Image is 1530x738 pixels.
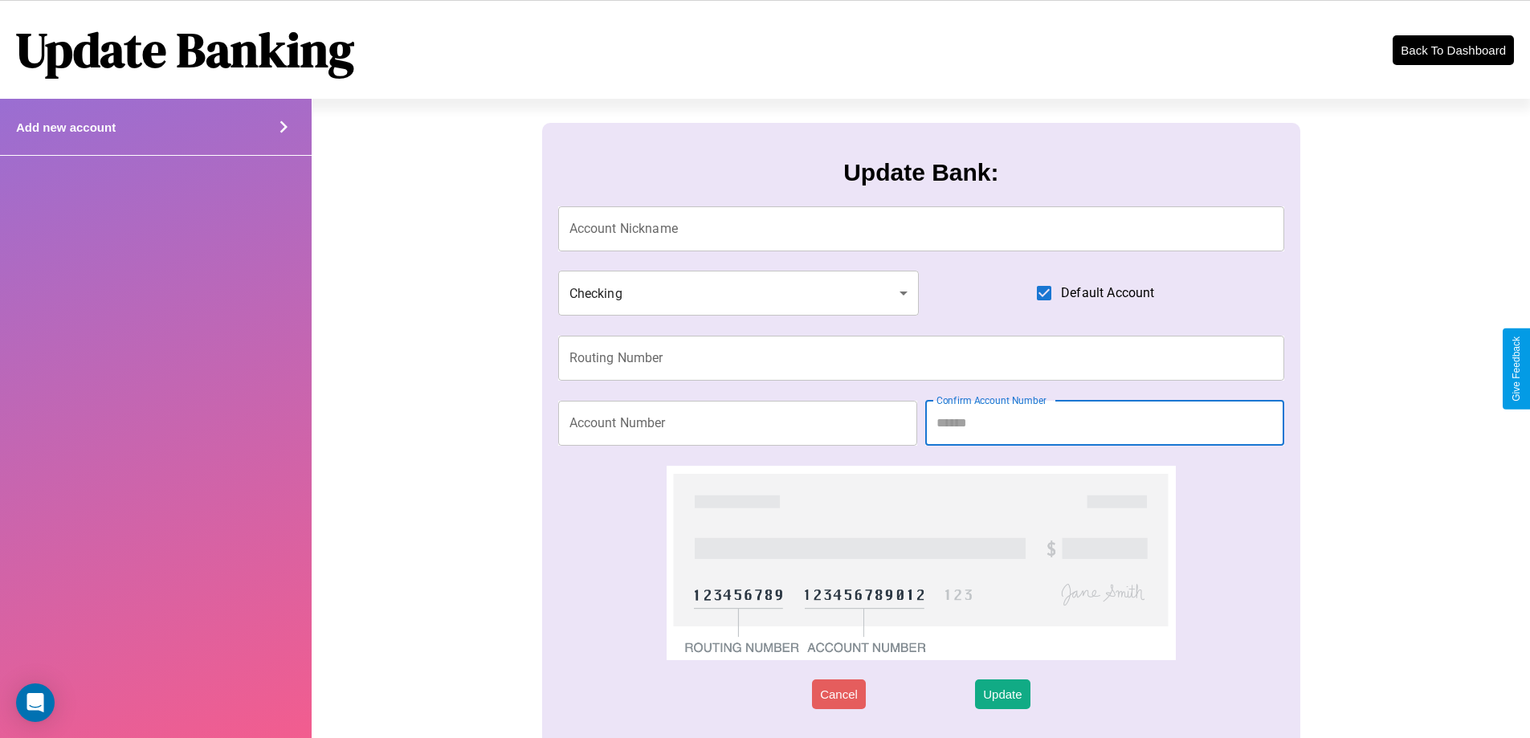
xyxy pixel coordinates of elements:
[558,271,920,316] div: Checking
[1393,35,1514,65] button: Back To Dashboard
[16,17,354,83] h1: Update Banking
[843,159,998,186] h3: Update Bank:
[1511,336,1522,402] div: Give Feedback
[936,393,1047,407] label: Confirm Account Number
[667,466,1175,660] img: check
[975,679,1030,709] button: Update
[16,120,116,134] h4: Add new account
[812,679,866,709] button: Cancel
[16,683,55,722] div: Open Intercom Messenger
[1061,283,1154,303] span: Default Account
